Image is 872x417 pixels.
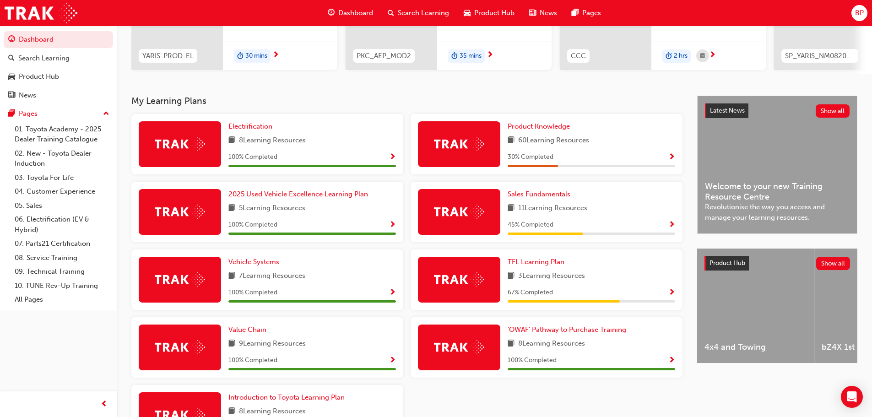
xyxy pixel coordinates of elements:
a: Latest NewsShow allWelcome to your new Training Resource CentreRevolutionise the way you access a... [697,96,857,234]
span: SP_YARIS_NM0820_EL_02 [785,51,855,61]
span: 2025 Used Vehicle Excellence Learning Plan [228,190,368,198]
a: 10. TUNE Rev-Up Training [11,279,113,293]
span: 5 Learning Resources [239,203,305,214]
div: Search Learning [18,53,70,64]
span: Product Knowledge [508,122,570,130]
span: calendar-icon [700,50,705,62]
img: Trak [155,272,205,287]
span: Show Progress [389,221,396,229]
button: Pages [4,105,113,122]
a: Trak [5,3,77,23]
img: Trak [434,205,484,219]
span: book-icon [508,203,515,214]
h3: My Learning Plans [131,96,682,106]
span: 'OWAF' Pathway to Purchase Training [508,325,626,334]
a: 04. Customer Experience [11,184,113,199]
div: Pages [19,108,38,119]
span: CCC [571,51,586,61]
a: News [4,87,113,104]
span: duration-icon [666,50,672,62]
a: Vehicle Systems [228,257,283,267]
img: Trak [434,340,484,354]
span: news-icon [8,92,15,100]
span: 8 Learning Resources [518,338,585,350]
a: 07. Parts21 Certification [11,237,113,251]
a: Introduction to Toyota Learning Plan [228,392,348,403]
span: book-icon [228,338,235,350]
span: search-icon [388,7,394,19]
span: YARIS-PROD-EL [142,51,194,61]
a: Product HubShow all [704,256,850,271]
a: 2025 Used Vehicle Excellence Learning Plan [228,189,372,200]
img: Trak [155,205,205,219]
span: next-icon [709,51,716,60]
a: 'OWAF' Pathway to Purchase Training [508,325,630,335]
span: Show Progress [668,289,675,297]
span: Show Progress [668,221,675,229]
button: BP [851,5,867,21]
a: news-iconNews [522,4,564,22]
span: 100 % Completed [228,152,277,162]
a: search-iconSearch Learning [380,4,456,22]
span: Vehicle Systems [228,258,279,266]
span: book-icon [228,203,235,214]
button: Show all [816,104,850,118]
a: All Pages [11,292,113,307]
span: pages-icon [8,110,15,118]
span: Product Hub [710,259,745,267]
button: Show Progress [389,287,396,298]
span: Product Hub [474,8,515,18]
a: Latest NewsShow all [705,103,850,118]
a: 05. Sales [11,199,113,213]
span: up-icon [103,108,109,120]
span: Search Learning [398,8,449,18]
span: Pages [582,8,601,18]
img: Trak [434,272,484,287]
span: PKC_AEP_MOD2 [357,51,411,61]
span: 45 % Completed [508,220,553,230]
span: Show Progress [389,357,396,365]
span: News [540,8,557,18]
button: DashboardSearch LearningProduct HubNews [4,29,113,105]
a: Product Knowledge [508,121,574,132]
div: Open Intercom Messenger [841,386,863,408]
button: Show all [816,257,850,270]
span: TFL Learning Plan [508,258,564,266]
span: Latest News [710,107,745,114]
img: Trak [434,137,484,151]
span: prev-icon [101,399,108,410]
span: 8 Learning Resources [239,135,306,146]
span: 3 Learning Resources [518,271,585,282]
span: Introduction to Toyota Learning Plan [228,393,345,401]
a: Search Learning [4,50,113,67]
span: Show Progress [389,289,396,297]
span: 100 % Completed [228,355,277,366]
span: 35 mins [460,51,482,61]
button: Show Progress [668,219,675,231]
span: Show Progress [389,153,396,162]
span: car-icon [8,73,15,81]
a: Electrification [228,121,276,132]
span: Electrification [228,122,272,130]
span: Value Chain [228,325,266,334]
span: book-icon [228,135,235,146]
span: Sales Fundamentals [508,190,570,198]
a: 02. New - Toyota Dealer Induction [11,146,113,171]
span: 30 % Completed [508,152,553,162]
span: BP [855,8,864,18]
div: News [19,90,36,101]
span: 9 Learning Resources [239,338,306,350]
span: car-icon [464,7,471,19]
span: guage-icon [328,7,335,19]
span: 2 hrs [674,51,688,61]
a: Value Chain [228,325,270,335]
button: Show Progress [389,355,396,366]
span: 100 % Completed [228,220,277,230]
span: duration-icon [237,50,244,62]
div: Product Hub [19,71,59,82]
a: 09. Technical Training [11,265,113,279]
button: Show Progress [668,287,675,298]
span: guage-icon [8,36,15,44]
img: Trak [155,340,205,354]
